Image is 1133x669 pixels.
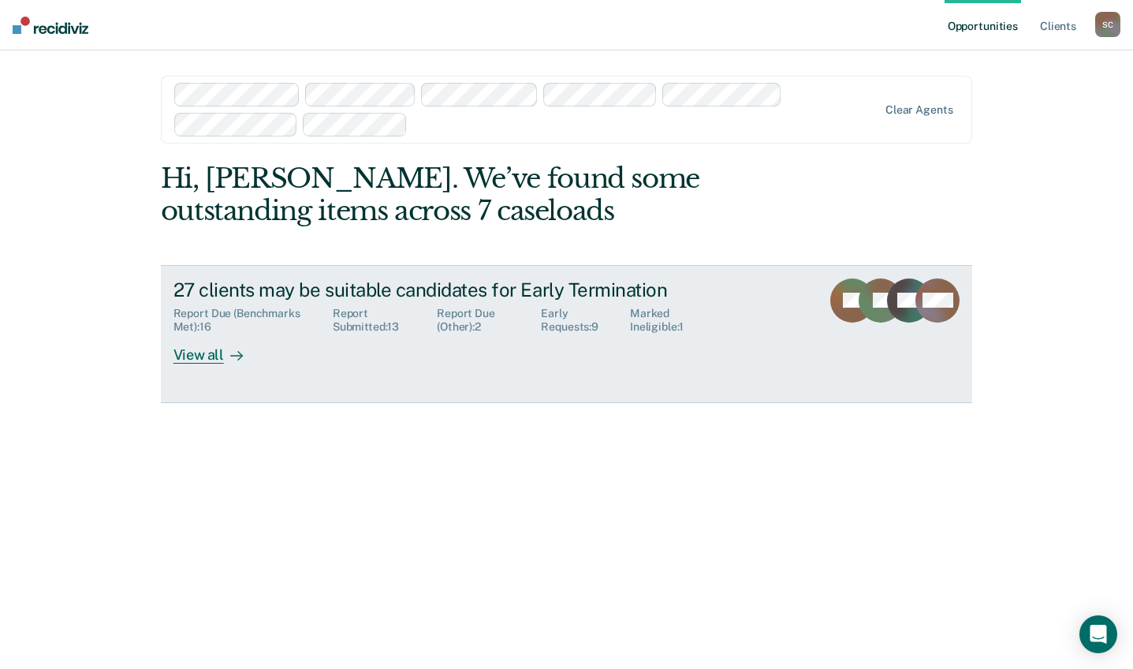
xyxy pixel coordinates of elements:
div: Marked Ineligible : 1 [630,307,727,334]
div: S C [1095,12,1120,37]
div: Report Submitted : 13 [333,307,437,334]
div: Open Intercom Messenger [1079,615,1117,653]
div: Report Due (Benchmarks Met) : 16 [173,307,333,334]
div: Early Requests : 9 [541,307,630,334]
div: 27 clients may be suitable candidates for Early Termination [173,278,727,301]
div: Clear agents [885,103,952,117]
div: View all [173,334,262,364]
button: SC [1095,12,1120,37]
img: Recidiviz [13,17,88,34]
a: 27 clients may be suitable candidates for Early TerminationReport Due (Benchmarks Met):16Report S... [161,265,973,403]
div: Report Due (Other) : 2 [437,307,541,334]
div: Hi, [PERSON_NAME]. We’ve found some outstanding items across 7 caseloads [161,163,811,227]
